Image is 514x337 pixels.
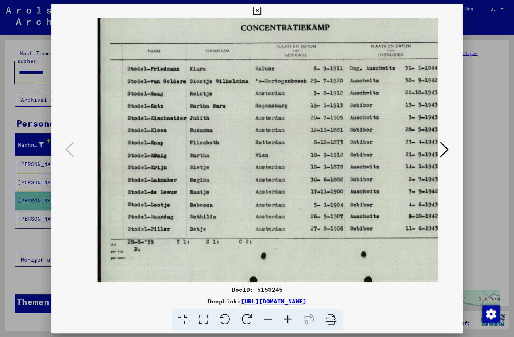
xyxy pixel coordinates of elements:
[482,305,500,323] img: Zustimmung ändern
[51,285,463,294] div: DocID: 5153245
[482,305,499,322] div: Zustimmung ändern
[241,298,306,305] a: [URL][DOMAIN_NAME]
[51,297,463,306] div: DeepLink:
